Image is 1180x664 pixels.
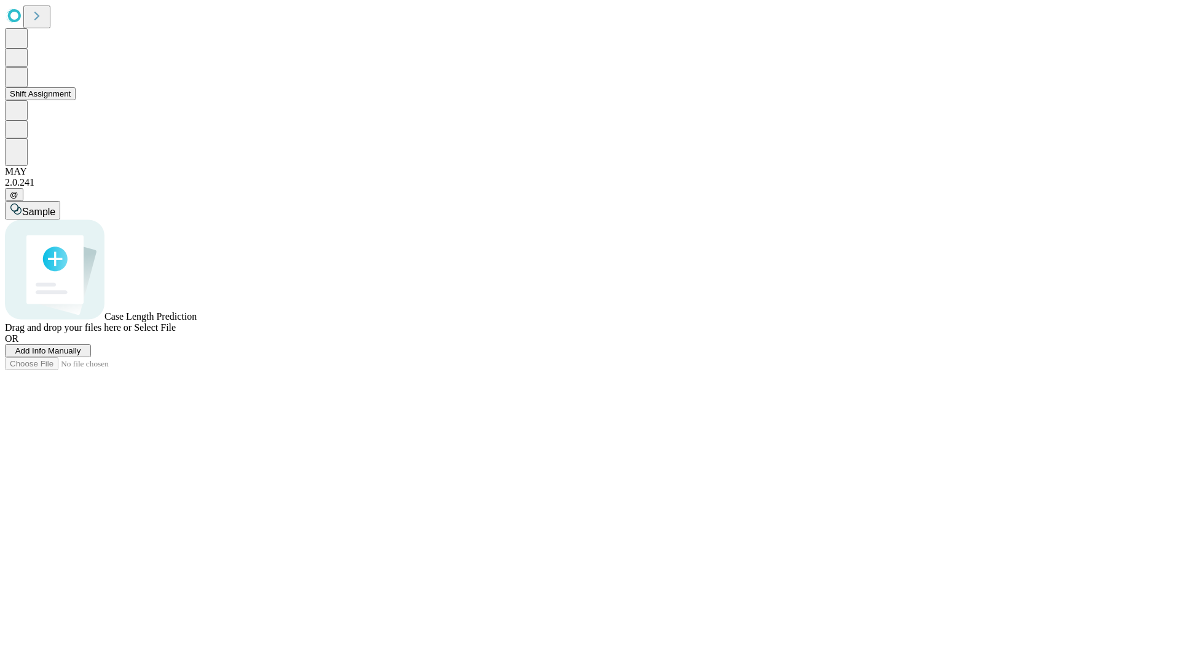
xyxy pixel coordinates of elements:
[104,311,197,322] span: Case Length Prediction
[5,322,132,333] span: Drag and drop your files here or
[5,177,1175,188] div: 2.0.241
[5,188,23,201] button: @
[5,166,1175,177] div: MAY
[5,344,91,357] button: Add Info Manually
[134,322,176,333] span: Select File
[15,346,81,355] span: Add Info Manually
[22,207,55,217] span: Sample
[5,333,18,344] span: OR
[10,190,18,199] span: @
[5,87,76,100] button: Shift Assignment
[5,201,60,219] button: Sample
